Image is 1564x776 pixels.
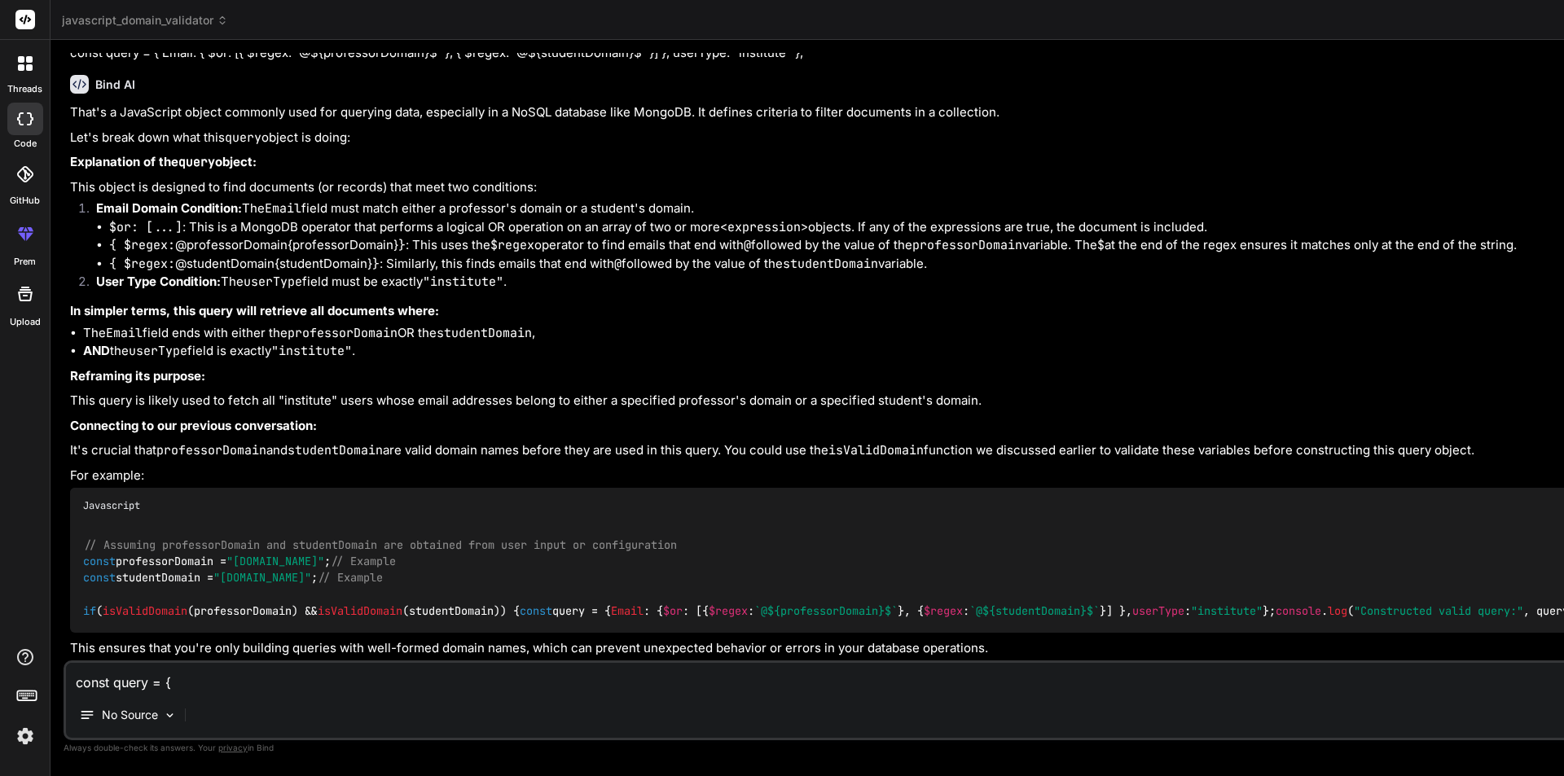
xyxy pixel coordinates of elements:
[398,237,406,253] code: }
[102,707,158,723] p: No Source
[265,200,301,217] code: Email
[247,256,257,271] mi: m
[231,237,239,252] mi: o
[218,743,248,752] span: privacy
[225,129,261,146] code: query
[14,137,37,151] label: code
[318,604,402,619] span: isValidDomain
[206,237,211,252] mi: f
[219,256,226,271] mi: n
[83,499,140,512] span: Javascript
[103,604,187,619] span: isValidDomain
[211,237,218,252] mi: e
[520,604,552,619] span: const
[156,442,266,458] code: professorDomain
[720,219,808,235] code: <expression>
[1097,237,1105,253] code: $
[267,256,275,271] mi: n
[231,256,239,271] mi: D
[270,237,277,252] mi: a
[197,256,204,271] mi: u
[194,237,199,252] mi: r
[204,256,212,271] mi: d
[614,256,622,272] code: @
[271,343,352,359] code: "institute"
[663,604,683,619] span: $or
[1354,604,1523,619] span: "Constructed valid query:"
[225,237,231,252] mi: s
[331,554,396,568] span: // Example
[187,237,194,252] mi: p
[260,237,270,252] mi: m
[109,219,182,235] code: $or: [...]
[96,200,242,216] strong: Email Domain Condition:
[95,77,135,93] h6: Bind AI
[109,256,175,272] code: { $regex:
[288,442,383,458] code: studentDomain
[199,237,206,252] mi: o
[163,708,177,722] img: Pick Models
[187,256,193,271] mi: s
[611,604,644,619] span: Email
[83,554,116,568] span: const
[10,315,41,329] label: Upload
[709,604,748,619] span: $regex
[280,237,288,252] mi: n
[239,237,244,252] mi: r
[70,154,257,169] strong: Explanation of the object:
[96,274,221,289] strong: User Type Condition:
[767,604,885,619] span: ${professorDomain}
[288,325,398,341] code: professorDomain
[969,604,1100,619] span: `@ $`
[226,256,231,271] mi: t
[109,237,175,253] code: { $regex:
[783,256,878,272] code: studentDomain
[277,237,280,252] mi: i
[924,604,963,619] span: $regex
[264,256,267,271] mi: i
[83,343,110,358] strong: AND
[1328,604,1347,619] span: log
[253,237,260,252] mi: o
[288,237,398,252] annotation: {professorDomain}
[754,604,898,619] span: `@ $`
[212,256,219,271] mi: e
[244,274,302,290] code: userType
[318,571,383,585] span: // Example
[14,255,36,269] label: prem
[1276,604,1321,619] span: console
[83,571,116,585] span: const
[62,12,228,28] span: javascript_domain_validator
[1132,604,1184,619] span: userType
[83,604,96,619] span: if
[423,274,503,290] code: "institute"
[70,303,439,318] strong: In simpler terms, this query will retrieve all documents where:
[11,722,39,750] img: settings
[1191,604,1263,619] span: "institute"
[982,604,1087,619] span: ${studentDomain}
[372,256,380,272] code: }
[213,571,311,585] span: "[DOMAIN_NAME]"
[70,368,205,384] strong: Reframing its purpose:
[84,537,677,552] span: // Assuming professorDomain and studentDomain are obtained from user input or configuration
[218,237,225,252] mi: s
[490,237,534,253] code: $regex
[129,343,187,359] code: userType
[244,237,253,252] mi: D
[437,325,532,341] code: studentDomain
[275,256,372,271] annotation: {studentDomain}
[178,154,215,170] code: query
[744,237,751,253] code: @
[257,256,264,271] mi: a
[193,256,197,271] mi: t
[912,237,1022,253] code: professorDomain
[226,554,324,568] span: "[DOMAIN_NAME]"
[70,418,317,433] strong: Connecting to our previous conversation:
[10,194,40,208] label: GitHub
[7,82,42,96] label: threads
[106,325,143,341] code: Email
[239,256,247,271] mi: o
[828,442,924,458] code: isValidDomain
